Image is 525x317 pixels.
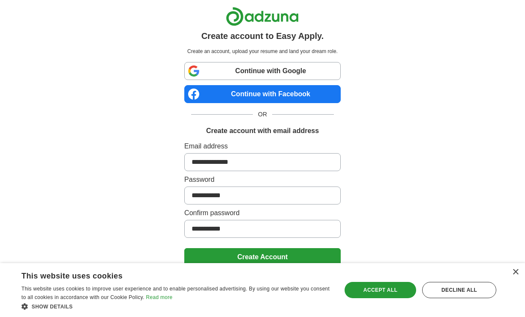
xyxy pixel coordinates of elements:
a: Continue with Facebook [184,85,341,103]
label: Password [184,175,341,185]
div: Decline all [422,282,496,298]
img: Adzuna logo [226,7,299,26]
span: OR [253,110,272,119]
p: Create an account, upload your resume and land your dream role. [186,47,339,55]
a: Continue with Google [184,62,341,80]
label: Email address [184,141,341,151]
span: Show details [32,304,73,310]
h1: Create account to Easy Apply. [201,30,324,42]
span: This website uses cookies to improve user experience and to enable personalised advertising. By u... [21,286,330,300]
div: Close [512,269,519,276]
h1: Create account with email address [206,126,319,136]
label: Confirm password [184,208,341,218]
div: This website uses cookies [21,268,311,281]
button: Create Account [184,248,341,266]
div: Show details [21,302,332,311]
a: Read more, opens a new window [146,294,172,300]
div: Accept all [345,282,416,298]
